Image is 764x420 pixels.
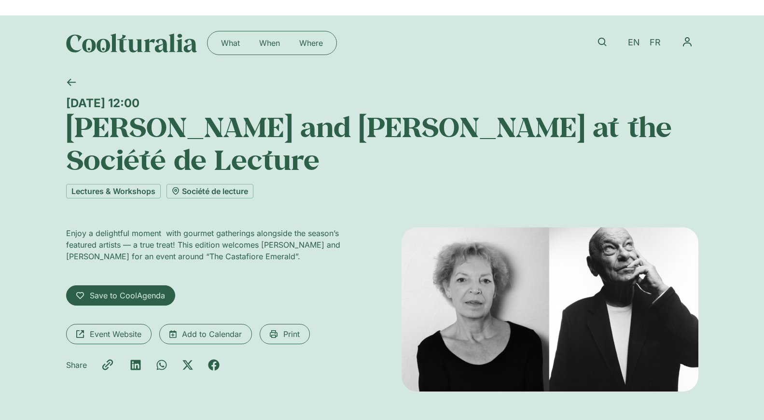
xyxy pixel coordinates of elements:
a: Save to CoolAgenda [66,285,175,306]
span: Print [283,328,300,340]
nav: Menu [211,35,333,51]
div: Share on facebook [208,359,220,371]
p: Share [66,359,87,371]
a: FR [645,36,666,50]
span: Add to Calendar [182,328,242,340]
a: EN [623,36,645,50]
span: Event Website [90,328,141,340]
a: Add to Calendar [159,324,252,344]
div: Share on linkedin [130,359,141,371]
button: Menu Toggle [676,31,698,53]
div: [DATE] 12:00 [66,96,698,110]
h1: [PERSON_NAME] and [PERSON_NAME] at the Société de Lecture [66,110,698,176]
nav: Menu [676,31,698,53]
div: Share on x-twitter [182,359,194,371]
a: Event Website [66,324,152,344]
a: Société de lecture [167,184,253,198]
p: Enjoy a delightful moment with gourmet gatherings alongside the season’s featured artists — a tru... [66,227,363,262]
a: Lectures & Workshops [66,184,161,198]
span: Save to CoolAgenda [90,290,165,301]
a: What [211,35,250,51]
div: Share on whatsapp [156,359,167,371]
a: Where [290,35,333,51]
a: Print [260,324,310,344]
span: EN [628,38,640,48]
a: When [250,35,290,51]
span: FR [650,38,661,48]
